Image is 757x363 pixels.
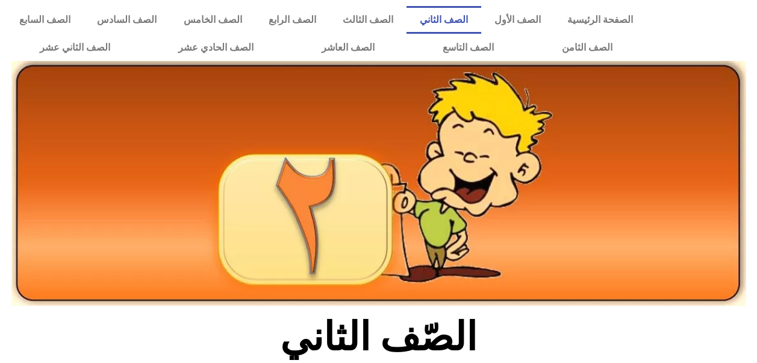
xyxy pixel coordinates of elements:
a: الصف الأول [481,6,554,34]
h2: الصّف الثاني [179,314,578,361]
a: الصفحة الرئيسية [554,6,646,34]
a: الصف التاسع [409,34,528,62]
a: الصف الثالث [329,6,407,34]
a: الصف الثاني [407,6,481,34]
a: الصف السادس [84,6,170,34]
a: الصف الحادي عشر [145,34,288,62]
a: الصف الثاني عشر [6,34,145,62]
a: الصف الثامن [528,34,647,62]
a: الصف الخامس [170,6,255,34]
a: الصف الرابع [255,6,329,34]
a: الصف السابع [6,6,84,34]
a: الصف العاشر [288,34,409,62]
